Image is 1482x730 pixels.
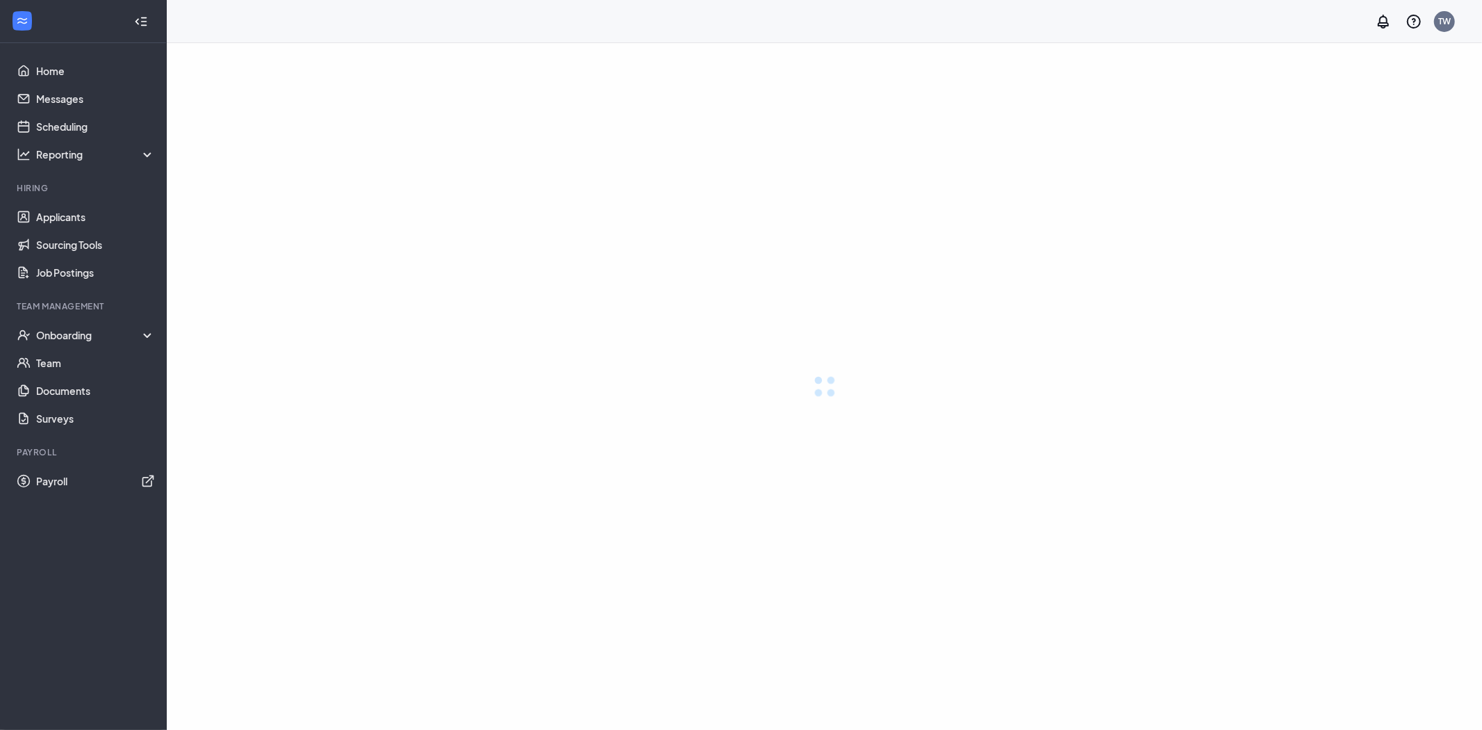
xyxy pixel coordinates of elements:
a: Team [36,349,155,377]
svg: Collapse [134,15,148,29]
div: Reporting [36,147,156,161]
a: Messages [36,85,155,113]
a: Sourcing Tools [36,231,155,259]
div: TW [1438,15,1451,27]
div: Hiring [17,182,152,194]
svg: Notifications [1375,13,1392,30]
a: PayrollExternalLink [36,467,155,495]
a: Home [36,57,155,85]
a: Scheduling [36,113,155,140]
svg: Analysis [17,147,31,161]
a: Applicants [36,203,155,231]
a: Documents [36,377,155,405]
a: Surveys [36,405,155,432]
div: Payroll [17,446,152,458]
svg: UserCheck [17,328,31,342]
a: Job Postings [36,259,155,286]
svg: QuestionInfo [1406,13,1422,30]
div: Onboarding [36,328,156,342]
svg: WorkstreamLogo [15,14,29,28]
div: Team Management [17,300,152,312]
